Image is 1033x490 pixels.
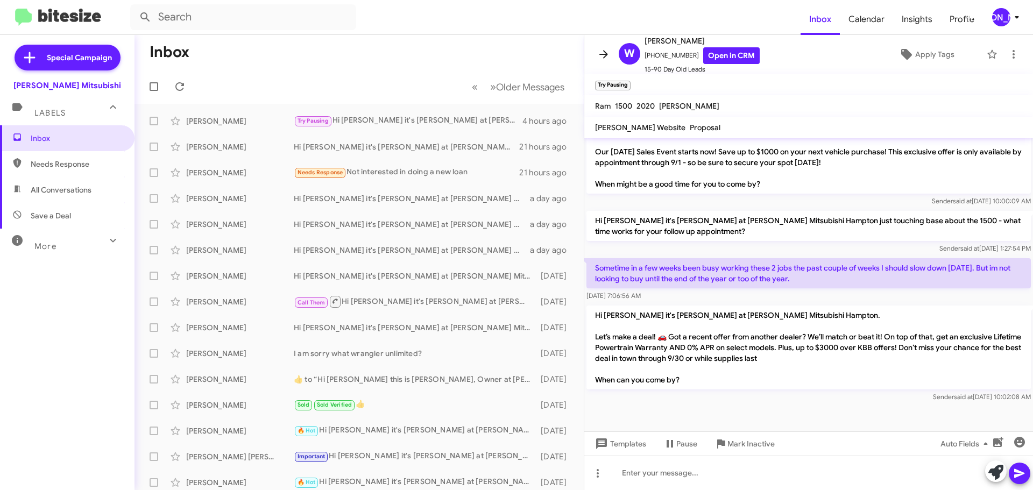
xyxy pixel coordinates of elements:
div: [PERSON_NAME] [186,141,294,152]
span: Templates [593,434,646,453]
div: [DATE] [535,477,575,488]
div: Not interested in doing a new loan [294,166,519,179]
button: Next [484,76,571,98]
p: Hi [PERSON_NAME] it's [PERSON_NAME] at [PERSON_NAME] Mitsubishi Hampton just touching base about ... [586,211,1031,241]
span: Special Campaign [47,52,112,63]
span: W [624,45,635,62]
span: [PHONE_NUMBER] [645,47,760,64]
div: a day ago [530,245,575,255]
span: Sender [DATE] 10:00:09 AM [932,197,1031,205]
a: Special Campaign [15,45,121,70]
div: 👍 [294,399,535,411]
div: [PERSON_NAME] [186,322,294,333]
a: Open in CRM [703,47,760,64]
button: Previous [465,76,484,98]
a: Insights [893,4,941,35]
div: [PERSON_NAME] Mitsubishi [13,80,121,91]
div: [PERSON_NAME] [186,193,294,204]
span: said at [954,393,973,401]
span: Important [298,453,326,460]
span: Apply Tags [915,45,954,64]
button: Pause [655,434,706,453]
span: Call Them [298,299,326,306]
span: Ram [595,101,611,111]
div: Hi [PERSON_NAME] it's [PERSON_NAME] at [PERSON_NAME] Mitsubishi Hampton. Let’s make a deal! 🚗 Got... [294,141,519,152]
span: Inbox [31,133,122,144]
span: 1500 [615,101,632,111]
div: [PERSON_NAME] [186,219,294,230]
button: [PERSON_NAME] [983,8,1021,26]
span: Auto Fields [940,434,992,453]
span: More [34,242,56,251]
div: [DATE] [535,322,575,333]
span: Save a Deal [31,210,71,221]
span: Sender [DATE] 1:27:54 PM [939,244,1031,252]
span: [PERSON_NAME] Website [595,123,685,132]
span: Try Pausing [298,117,329,124]
div: [DATE] [535,271,575,281]
span: 2020 [636,101,655,111]
div: Hi [PERSON_NAME] it's [PERSON_NAME] at [PERSON_NAME] Mitsubishi Hampton. Let’s make a deal! 🚗 Got... [294,245,530,255]
span: 🔥 Hot [298,427,316,434]
div: [DATE] [535,400,575,410]
span: Needs Response [31,159,122,169]
nav: Page navigation example [466,76,571,98]
div: [PERSON_NAME] [PERSON_NAME] [186,451,294,462]
span: Proposal [690,123,720,132]
div: Hi [PERSON_NAME] it's [PERSON_NAME] at [PERSON_NAME] Mitsubishi Hampton. Let’s make a deal! 🚗 Got... [294,295,535,308]
button: Templates [584,434,655,453]
div: 21 hours ago [519,141,575,152]
span: Older Messages [496,81,564,93]
div: Hi [PERSON_NAME] it's [PERSON_NAME] at [PERSON_NAME] Mitsubishi Hampton. Let’s make a deal! 🚗 Got... [294,219,530,230]
a: Inbox [801,4,840,35]
div: [PERSON_NAME] [186,477,294,488]
span: Pause [676,434,697,453]
span: Needs Response [298,169,343,176]
div: I am sorry what wrangler unlimited? [294,348,535,359]
span: Sold Verified [317,401,352,408]
span: Mark Inactive [727,434,775,453]
div: Hi [PERSON_NAME] it's [PERSON_NAME] at [PERSON_NAME] Mitsubishi Hampton. Let’s make a deal! 🚗 Got... [294,322,535,333]
div: Hi [PERSON_NAME] it's [PERSON_NAME] at [PERSON_NAME] Mitsubishi Hampton. Let’s make a deal! 🚗 Got... [294,115,522,127]
div: [PERSON_NAME] [992,8,1010,26]
p: Hi [PERSON_NAME] it's [PERSON_NAME] at [PERSON_NAME] Mitsubishi Hampton. Let’s make a deal! 🚗 Got... [586,306,1031,389]
div: [PERSON_NAME] [186,425,294,436]
div: Hi [PERSON_NAME] it's [PERSON_NAME] at [PERSON_NAME] Mitsubishi Hampton. Let’s make a deal! 🚗 Got... [294,424,535,437]
div: [DATE] [535,296,575,307]
div: [DATE] [535,374,575,385]
span: 🔥 Hot [298,479,316,486]
div: [PERSON_NAME] [186,167,294,178]
div: a day ago [530,219,575,230]
span: Calendar [840,4,893,35]
span: Sold [298,401,310,408]
div: [DATE] [535,348,575,359]
span: 15-90 Day Old Leads [645,64,760,75]
div: [DATE] [535,451,575,462]
div: Hi [PERSON_NAME] it's [PERSON_NAME] at [PERSON_NAME] Mitsubishi Hampton. Let’s make a deal! 🚗 Got... [294,476,535,488]
span: said at [960,244,979,252]
span: Sender [DATE] 10:02:08 AM [933,393,1031,401]
div: a day ago [530,193,575,204]
div: [PERSON_NAME] [186,245,294,255]
div: ​👍​ to “ Hi [PERSON_NAME] this is [PERSON_NAME], Owner at [PERSON_NAME] Mitsubishi Hampton. Just ... [294,374,535,385]
a: Profile [941,4,983,35]
div: [DATE] [535,425,575,436]
button: Auto Fields [932,434,1001,453]
div: Hi [PERSON_NAME] it's [PERSON_NAME] at [PERSON_NAME] Mitsubishi Hampton. Let’s make a deal! 🚗 Got... [294,450,535,463]
p: Hi [PERSON_NAME] it's [PERSON_NAME] at [PERSON_NAME] Mitsubishi Hampton. Our [DATE] Sales Event s... [586,120,1031,194]
input: Search [130,4,356,30]
span: All Conversations [31,184,91,195]
button: Mark Inactive [706,434,783,453]
span: [DATE] 7:06:56 AM [586,292,641,300]
div: [PERSON_NAME] [186,116,294,126]
span: » [490,80,496,94]
span: Labels [34,108,66,118]
button: Apply Tags [871,45,981,64]
p: Sometime in a few weeks been busy working these 2 jobs the past couple of weeks I should slow dow... [586,258,1031,288]
div: [PERSON_NAME] [186,296,294,307]
span: [PERSON_NAME] [645,34,760,47]
div: [PERSON_NAME] [186,271,294,281]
